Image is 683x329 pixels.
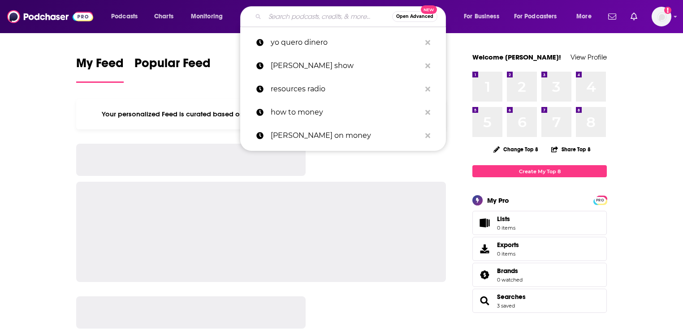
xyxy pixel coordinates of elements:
button: Share Top 8 [551,141,591,158]
span: Searches [472,289,607,313]
a: View Profile [571,53,607,61]
a: PRO [595,197,605,203]
span: Exports [476,243,493,255]
a: Show notifications dropdown [605,9,620,24]
a: Charts [148,9,179,24]
span: Logged in as rpearson [652,7,671,26]
span: 0 items [497,225,515,231]
button: open menu [508,9,570,24]
button: Change Top 8 [488,144,544,155]
button: open menu [458,9,510,24]
a: Popular Feed [134,56,211,83]
button: Open AdvancedNew [392,11,437,22]
span: Brands [497,267,518,275]
span: For Podcasters [514,10,557,23]
a: Lists [472,211,607,235]
p: Matt brown show [271,54,421,77]
a: Brands [476,269,493,281]
a: Searches [476,295,493,307]
img: Podchaser - Follow, Share and Rate Podcasts [7,8,93,25]
a: Show notifications dropdown [627,9,641,24]
span: Lists [497,215,510,223]
span: Brands [472,263,607,287]
svg: Add a profile image [664,7,671,14]
a: [PERSON_NAME] show [240,54,446,77]
span: Lists [476,217,493,229]
span: Open Advanced [396,14,433,19]
button: open menu [185,9,234,24]
span: 0 items [497,251,519,257]
p: resources radio [271,77,421,101]
span: Podcasts [111,10,138,23]
a: 0 watched [497,277,523,283]
span: Lists [497,215,515,223]
a: Searches [497,293,526,301]
span: New [421,5,437,14]
a: Create My Top 8 [472,165,607,177]
button: Show profile menu [652,7,671,26]
div: My Pro [487,196,509,205]
button: open menu [105,9,149,24]
a: 3 saved [497,303,515,309]
input: Search podcasts, credits, & more... [265,9,392,24]
a: resources radio [240,77,446,101]
a: My Feed [76,56,124,83]
div: Your personalized Feed is curated based on the Podcasts, Creators, Users, and Lists that you Follow. [76,99,446,129]
p: jill on money [271,124,421,147]
div: Search podcasts, credits, & more... [249,6,454,27]
a: [PERSON_NAME] on money [240,124,446,147]
span: Popular Feed [134,56,211,76]
a: Welcome [PERSON_NAME]! [472,53,561,61]
a: yo quero dinero [240,31,446,54]
p: how to money [271,101,421,124]
span: More [576,10,592,23]
a: how to money [240,101,446,124]
span: Charts [154,10,173,23]
a: Exports [472,237,607,261]
span: Exports [497,241,519,249]
button: open menu [570,9,603,24]
a: Brands [497,267,523,275]
span: Monitoring [191,10,223,23]
p: yo quero dinero [271,31,421,54]
img: User Profile [652,7,671,26]
span: For Business [464,10,499,23]
span: My Feed [76,56,124,76]
span: PRO [595,197,605,204]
